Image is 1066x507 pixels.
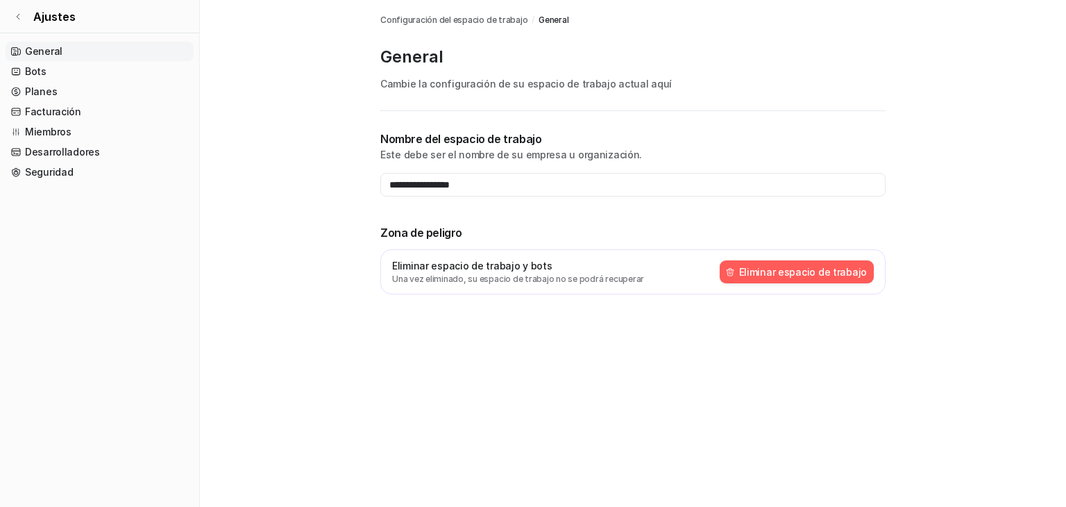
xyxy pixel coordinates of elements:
font: Este debe ser el nombre de su empresa u organización. [380,149,642,160]
font: Facturación [25,106,81,117]
font: Cambie la configuración de su espacio de trabajo actual aquí [380,78,672,90]
font: General [539,15,568,25]
font: Desarrolladores [25,146,100,158]
font: Zona de peligro [380,226,462,240]
button: Eliminar espacio de trabajo [720,260,874,283]
a: General [539,14,568,26]
font: General [25,45,62,57]
font: Eliminar espacio de trabajo [739,266,867,278]
a: Desarrolladores [6,142,194,162]
a: Facturación [6,102,194,122]
font: / [532,15,534,25]
font: Eliminar espacio de trabajo y bots [392,260,552,272]
font: General [380,47,443,67]
font: Planes [25,85,57,97]
a: General [6,42,194,61]
font: Ajustes [33,10,76,24]
font: Nombre del espacio de trabajo [380,132,541,146]
font: Una vez eliminado, su espacio de trabajo no se podrá recuperar [392,274,644,284]
a: Miembros [6,122,194,142]
a: Planes [6,82,194,101]
font: Miembros [25,126,71,138]
font: Seguridad [25,166,73,178]
a: Bots [6,62,194,81]
font: Configuración del espacio de trabajo [380,15,527,25]
a: Seguridad [6,163,194,182]
a: Configuración del espacio de trabajo [380,14,527,26]
font: Bots [25,65,46,77]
